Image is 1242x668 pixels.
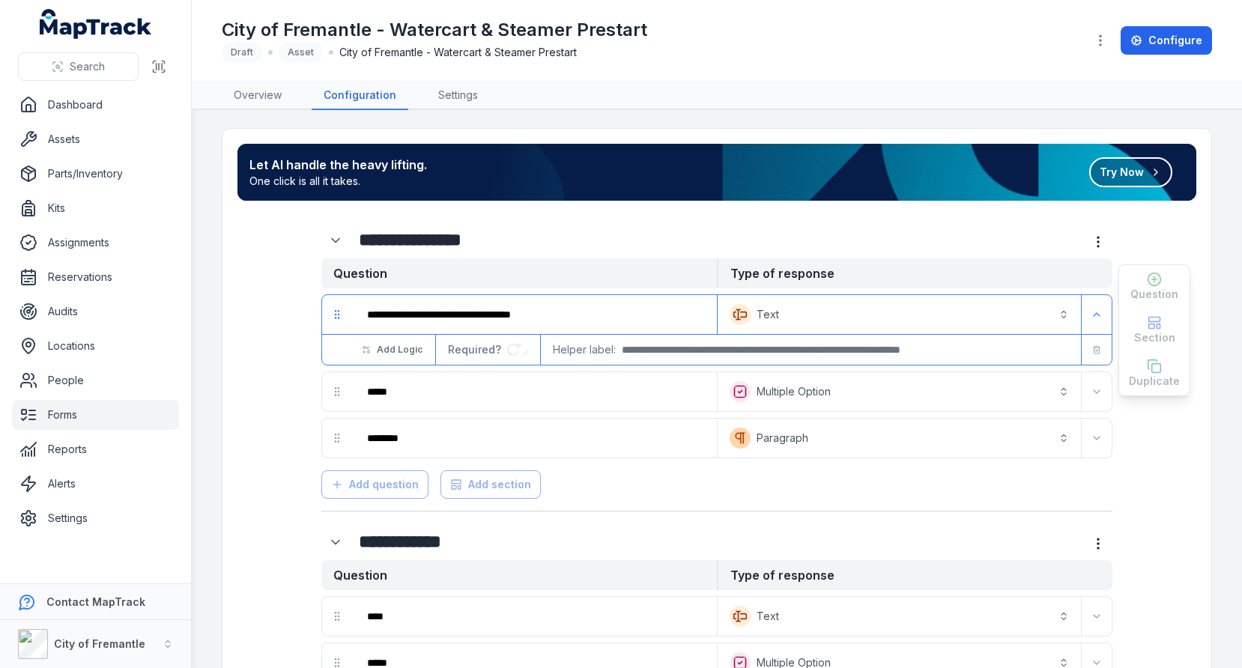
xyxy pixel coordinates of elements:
strong: City of Fremantle [54,637,145,650]
a: Settings [12,503,179,533]
strong: Question [321,560,717,590]
strong: Type of response [717,258,1112,288]
button: Search [18,52,139,81]
a: Configure [1121,26,1212,55]
a: Reservations [12,262,179,292]
span: Helper label: [553,342,616,357]
div: :r1jl:-form-item-label [321,226,353,255]
div: :r1k3:-form-item-label [355,375,714,408]
a: Kits [12,193,179,223]
div: :r1jt:-form-item-label [355,298,714,331]
a: Reports [12,434,179,464]
strong: Let AI handle the heavy lifting. [249,156,427,174]
strong: Type of response [717,560,1112,590]
div: :r1kn:-form-item-label [355,600,714,633]
div: Draft [222,42,262,63]
svg: drag [331,432,343,444]
button: Text [721,298,1078,331]
button: Expand [1085,380,1109,404]
a: Parts/Inventory [12,159,179,189]
a: Assignments [12,228,179,258]
button: more-detail [1084,529,1112,558]
button: Add Logic [352,337,432,362]
button: Multiple Option [721,375,1078,408]
button: Expand [321,528,350,556]
span: One click is all it takes. [249,174,427,189]
svg: drag [331,309,343,321]
svg: drag [331,610,343,622]
div: drag [322,423,352,453]
a: Locations [12,331,179,361]
input: :r1ms:-form-item-label [507,344,528,356]
span: Add Logic [377,344,422,356]
a: Assets [12,124,179,154]
a: Settings [426,82,490,110]
button: Expand [321,226,350,255]
span: City of Fremantle - Watercart & Steamer Prestart [339,45,577,60]
div: Asset [279,42,323,63]
div: :r1kf:-form-item-label [321,528,353,556]
a: Overview [222,82,294,110]
button: Expand [1085,303,1109,327]
span: Search [70,59,105,74]
span: Required? [448,343,507,356]
button: Text [721,600,1078,633]
strong: Contact MapTrack [46,595,145,608]
strong: Question [321,258,717,288]
button: Paragraph [721,422,1078,455]
a: Alerts [12,469,179,499]
h1: City of Fremantle - Watercart & Steamer Prestart [222,18,647,42]
div: drag [322,601,352,631]
a: Forms [12,400,179,430]
a: Audits [12,297,179,327]
div: :r1k9:-form-item-label [355,422,714,455]
div: drag [322,300,352,330]
a: Dashboard [12,90,179,120]
a: MapTrack [40,9,152,39]
button: Expand [1085,604,1109,628]
button: Try Now [1089,157,1172,187]
button: more-detail [1084,228,1112,256]
svg: drag [331,386,343,398]
div: drag [322,377,352,407]
a: Configuration [312,82,408,110]
a: People [12,365,179,395]
button: Expand [1085,426,1109,450]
